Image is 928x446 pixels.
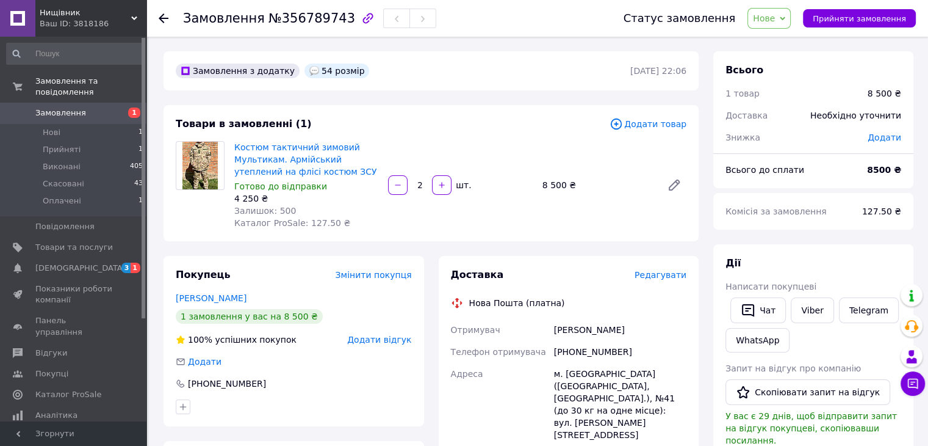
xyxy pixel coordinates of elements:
div: [PHONE_NUMBER] [187,378,267,390]
span: 3 [121,263,131,273]
button: Скопіювати запит на відгук [725,379,890,405]
span: Виконані [43,161,81,172]
div: 4 250 ₴ [234,192,378,205]
span: Замовлення [35,108,86,119]
div: 8 500 ₴ [538,177,657,194]
span: Отримувач [451,325,500,335]
div: шт. [453,179,472,191]
span: Нищівник [40,7,131,18]
span: Комісія за замовлення [725,207,827,216]
span: Прийняти замовлення [813,14,906,23]
span: Замовлення та повідомлення [35,76,146,98]
span: 1 товар [725,89,760,98]
span: Адреса [451,369,483,379]
span: 127.50 ₴ [862,207,901,216]
div: Замовлення з додатку [176,64,300,78]
span: Повідомлення [35,221,95,232]
span: Залишок: 500 [234,206,296,216]
div: 1 замовлення у вас на 8 500 ₴ [176,309,323,324]
span: Дії [725,257,741,269]
a: Viber [791,298,833,323]
span: Запит на відгук про компанію [725,364,861,373]
span: Покупці [35,368,68,379]
a: Telegram [839,298,899,323]
span: Відгуки [35,348,67,359]
span: Прийняті [43,144,81,155]
a: WhatsApp [725,328,790,353]
span: 405 [130,161,143,172]
img: Костюм тактичний зимовий Мультикам. Армійський утеплений на флісі костюм ЗСУ [182,142,218,189]
span: Знижка [725,133,760,142]
span: Нове [753,13,775,23]
span: [DEMOGRAPHIC_DATA] [35,263,126,274]
span: Скасовані [43,178,84,189]
span: Замовлення [183,11,265,26]
span: Телефон отримувача [451,347,546,357]
span: 1 [138,196,143,207]
span: Панель управління [35,315,113,337]
div: [PERSON_NAME] [552,319,689,341]
span: Додати [188,357,221,367]
div: Статус замовлення [624,12,736,24]
span: Товари в замовленні (1) [176,118,312,130]
span: Додати [868,133,901,142]
div: [PHONE_NUMBER] [552,341,689,363]
span: Покупець [176,269,231,280]
span: Написати покупцеві [725,282,816,291]
div: 54 розмір [304,64,370,78]
time: [DATE] 22:06 [630,66,686,76]
span: Каталог ProSale: 127.50 ₴ [234,218,350,228]
span: Додати відгук [347,335,411,345]
span: 100% [188,335,212,345]
div: м. [GEOGRAPHIC_DATA] ([GEOGRAPHIC_DATA], [GEOGRAPHIC_DATA].), №41 (до 30 кг на одне місце): вул. ... [552,363,689,446]
span: Аналітика [35,410,77,421]
div: Повернутися назад [159,12,168,24]
span: Оплачені [43,196,81,207]
input: Пошук [6,43,144,65]
span: Товари та послуги [35,242,113,253]
span: Додати товар [610,117,686,131]
a: Костюм тактичний зимовий Мультикам. Армійський утеплений на флісі костюм ЗСУ [234,142,377,177]
b: 8500 ₴ [867,165,901,175]
div: успішних покупок [176,334,297,346]
span: №356789743 [268,11,355,26]
span: Доставка [725,111,768,120]
span: 1 [128,108,140,118]
div: Нова Пошта (платна) [466,297,568,309]
span: Всього [725,64,763,76]
button: Прийняти замовлення [803,9,916,27]
a: [PERSON_NAME] [176,293,246,303]
span: Змінити покупця [336,270,412,280]
span: Доставка [451,269,504,280]
div: Необхідно уточнити [803,102,908,129]
button: Чат [730,298,786,323]
span: Показники роботи компанії [35,283,113,305]
span: Нові [43,127,60,138]
span: Каталог ProSale [35,389,101,400]
div: Ваш ID: 3818186 [40,18,146,29]
span: У вас є 29 днів, щоб відправити запит на відгук покупцеві, скопіювавши посилання. [725,411,897,445]
span: 1 [131,263,140,273]
a: Редагувати [662,173,686,197]
span: 1 [138,144,143,155]
span: Всього до сплати [725,165,804,175]
span: Готово до відправки [234,181,327,191]
button: Чат з покупцем [901,371,925,396]
span: 43 [134,178,143,189]
span: 1 [138,127,143,138]
div: 8 500 ₴ [868,87,901,100]
img: :speech_balloon: [309,66,319,76]
span: Редагувати [635,270,686,280]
